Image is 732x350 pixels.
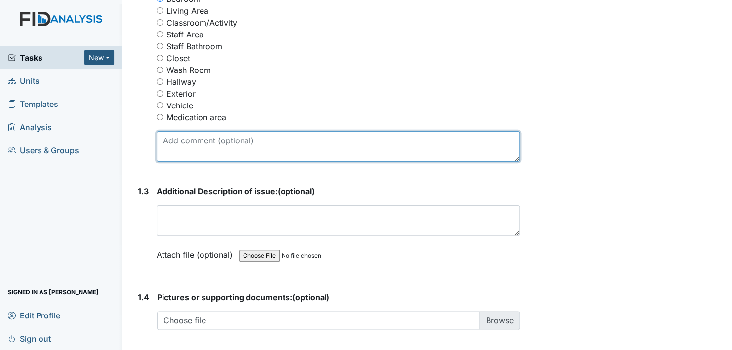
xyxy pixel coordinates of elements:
input: Vehicle [157,102,163,108]
span: Templates [8,96,58,111]
span: Analysis [8,119,52,135]
span: Additional Description of issue: [157,186,278,196]
input: Hallway [157,78,163,85]
input: Living Area [157,7,163,14]
strong: (optional) [157,185,520,197]
span: Edit Profile [8,308,60,323]
label: Closet [166,52,190,64]
span: Sign out [8,331,51,346]
label: Living Area [166,5,208,17]
input: Staff Area [157,31,163,37]
input: Medication area [157,114,163,120]
span: Users & Groups [8,142,79,158]
button: New [84,50,114,65]
label: Wash Room [166,64,211,76]
label: Medication area [166,111,226,123]
label: 1.3 [138,185,149,197]
label: Staff Area [166,29,203,40]
label: Staff Bathroom [166,40,222,52]
label: Vehicle [166,100,193,111]
span: Signed in as [PERSON_NAME] [8,284,99,300]
input: Wash Room [157,67,163,73]
span: Pictures or supporting documents: [157,292,292,302]
label: Classroom/Activity [166,17,237,29]
label: Exterior [166,88,196,100]
label: 1.4 [138,291,149,303]
label: Attach file (optional) [157,244,237,261]
span: Units [8,73,40,88]
input: Classroom/Activity [157,19,163,26]
a: Tasks [8,52,84,64]
input: Exterior [157,90,163,97]
input: Closet [157,55,163,61]
strong: (optional) [157,291,520,303]
input: Staff Bathroom [157,43,163,49]
label: Hallway [166,76,196,88]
